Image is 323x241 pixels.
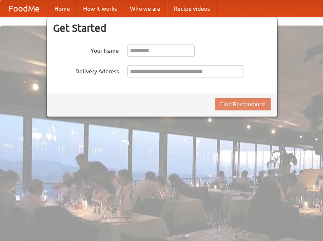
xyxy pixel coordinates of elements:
[123,0,167,17] a: Who we are
[53,22,271,34] h3: Get Started
[215,98,271,110] button: Find Restaurants!
[53,65,119,75] label: Delivery Address
[53,44,119,55] label: Your Name
[0,0,48,17] a: FoodMe
[77,0,123,17] a: How it works
[167,0,216,17] a: Recipe videos
[48,0,77,17] a: Home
